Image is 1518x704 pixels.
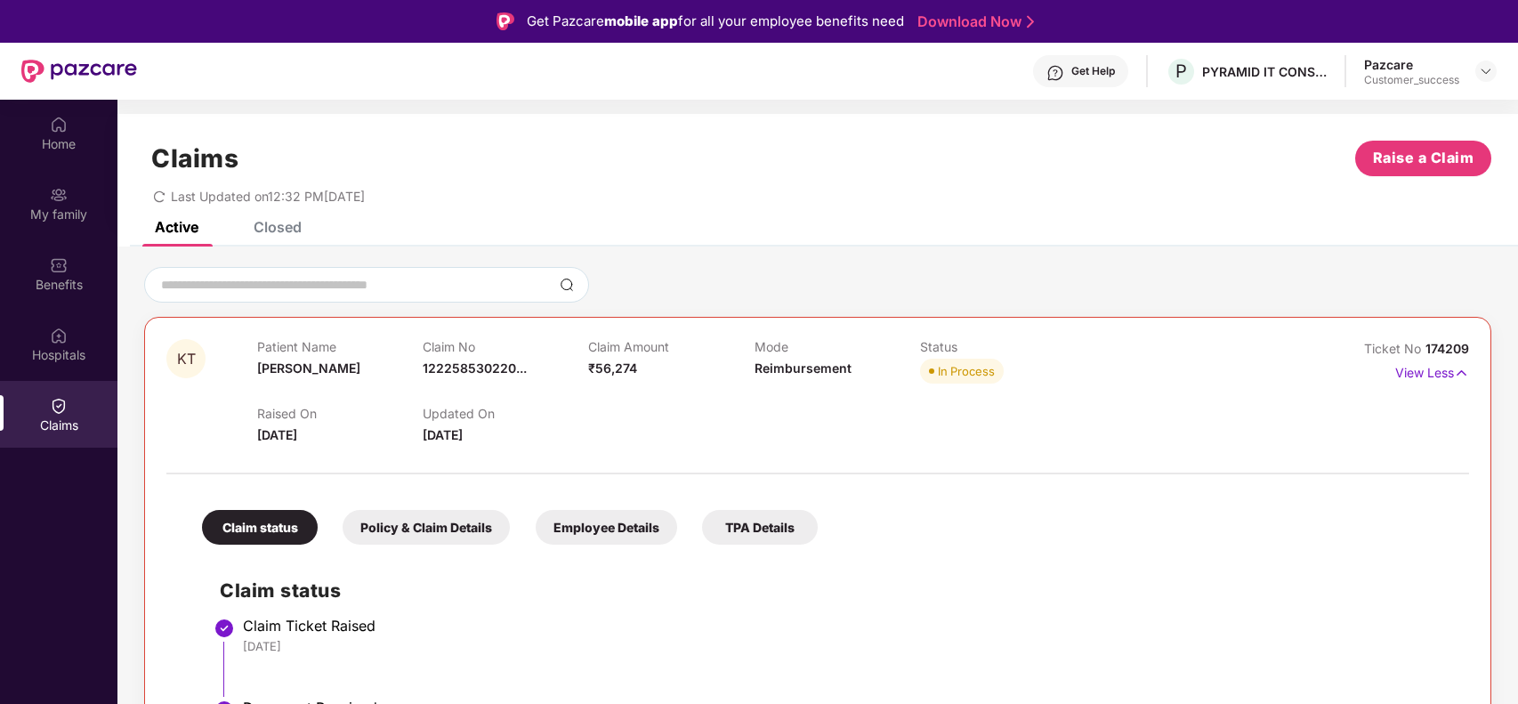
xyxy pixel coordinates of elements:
button: Raise a Claim [1355,141,1491,176]
img: svg+xml;base64,PHN2ZyB4bWxucz0iaHR0cDovL3d3dy53My5vcmcvMjAwMC9zdmciIHdpZHRoPSIxNyIgaGVpZ2h0PSIxNy... [1454,363,1469,383]
div: Pazcare [1364,56,1459,73]
span: P [1175,61,1187,82]
span: 122258530220... [423,360,527,376]
div: Policy & Claim Details [343,510,510,545]
h2: Claim status [220,576,1451,605]
div: In Process [938,362,995,380]
img: svg+xml;base64,PHN2ZyBpZD0iSGVscC0zMngzMiIgeG1sbnM9Imh0dHA6Ly93d3cudzMub3JnLzIwMDAvc3ZnIiB3aWR0aD... [1046,64,1064,82]
img: New Pazcare Logo [21,60,137,83]
div: Get Help [1071,64,1115,78]
div: [DATE] [243,638,1451,654]
div: PYRAMID IT CONSULTING PRIVATE LIMITED [1202,63,1327,80]
span: redo [153,189,166,204]
span: Raise a Claim [1373,147,1474,169]
span: [DATE] [257,427,297,442]
div: Employee Details [536,510,677,545]
div: Get Pazcare for all your employee benefits need [527,11,904,32]
img: svg+xml;base64,PHN2ZyBpZD0iSG9zcGl0YWxzIiB4bWxucz0iaHR0cDovL3d3dy53My5vcmcvMjAwMC9zdmciIHdpZHRoPS... [50,327,68,344]
img: svg+xml;base64,PHN2ZyBpZD0iSG9tZSIgeG1sbnM9Imh0dHA6Ly93d3cudzMub3JnLzIwMDAvc3ZnIiB3aWR0aD0iMjAiIG... [50,116,68,134]
a: Download Now [917,12,1029,31]
span: [DATE] [423,427,463,442]
p: Claim Amount [588,339,754,354]
img: svg+xml;base64,PHN2ZyBpZD0iU3RlcC1Eb25lLTMyeDMyIiB4bWxucz0iaHR0cDovL3d3dy53My5vcmcvMjAwMC9zdmciIH... [214,618,235,639]
span: KT [177,352,196,367]
p: Claim No [423,339,588,354]
span: 174209 [1425,341,1469,356]
img: svg+xml;base64,PHN2ZyBpZD0iRHJvcGRvd24tMzJ4MzIiIHhtbG5zPSJodHRwOi8vd3d3LnczLm9yZy8yMDAwL3N2ZyIgd2... [1479,64,1493,78]
div: Claim status [202,510,318,545]
img: Stroke [1027,12,1034,31]
p: Raised On [257,406,423,421]
strong: mobile app [604,12,678,29]
div: Claim Ticket Raised [243,617,1451,635]
p: Mode [755,339,920,354]
img: svg+xml;base64,PHN2ZyBpZD0iQmVuZWZpdHMiIHhtbG5zPSJodHRwOi8vd3d3LnczLm9yZy8yMDAwL3N2ZyIgd2lkdGg9Ij... [50,256,68,274]
p: View Less [1395,359,1469,383]
span: ₹56,274 [588,360,637,376]
span: Last Updated on 12:32 PM[DATE] [171,189,365,204]
p: Status [920,339,1086,354]
span: Reimbursement [755,360,852,376]
p: Patient Name [257,339,423,354]
div: Customer_success [1364,73,1459,87]
span: Ticket No [1364,341,1425,356]
span: [PERSON_NAME] [257,360,360,376]
div: Active [155,218,198,236]
img: svg+xml;base64,PHN2ZyB3aWR0aD0iMjAiIGhlaWdodD0iMjAiIHZpZXdCb3g9IjAgMCAyMCAyMCIgZmlsbD0ibm9uZSIgeG... [50,186,68,204]
img: svg+xml;base64,PHN2ZyBpZD0iQ2xhaW0iIHhtbG5zPSJodHRwOi8vd3d3LnczLm9yZy8yMDAwL3N2ZyIgd2lkdGg9IjIwIi... [50,397,68,415]
img: Logo [497,12,514,30]
p: Updated On [423,406,588,421]
div: Closed [254,218,302,236]
h1: Claims [151,143,238,174]
div: TPA Details [702,510,818,545]
img: svg+xml;base64,PHN2ZyBpZD0iU2VhcmNoLTMyeDMyIiB4bWxucz0iaHR0cDovL3d3dy53My5vcmcvMjAwMC9zdmciIHdpZH... [560,278,574,292]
